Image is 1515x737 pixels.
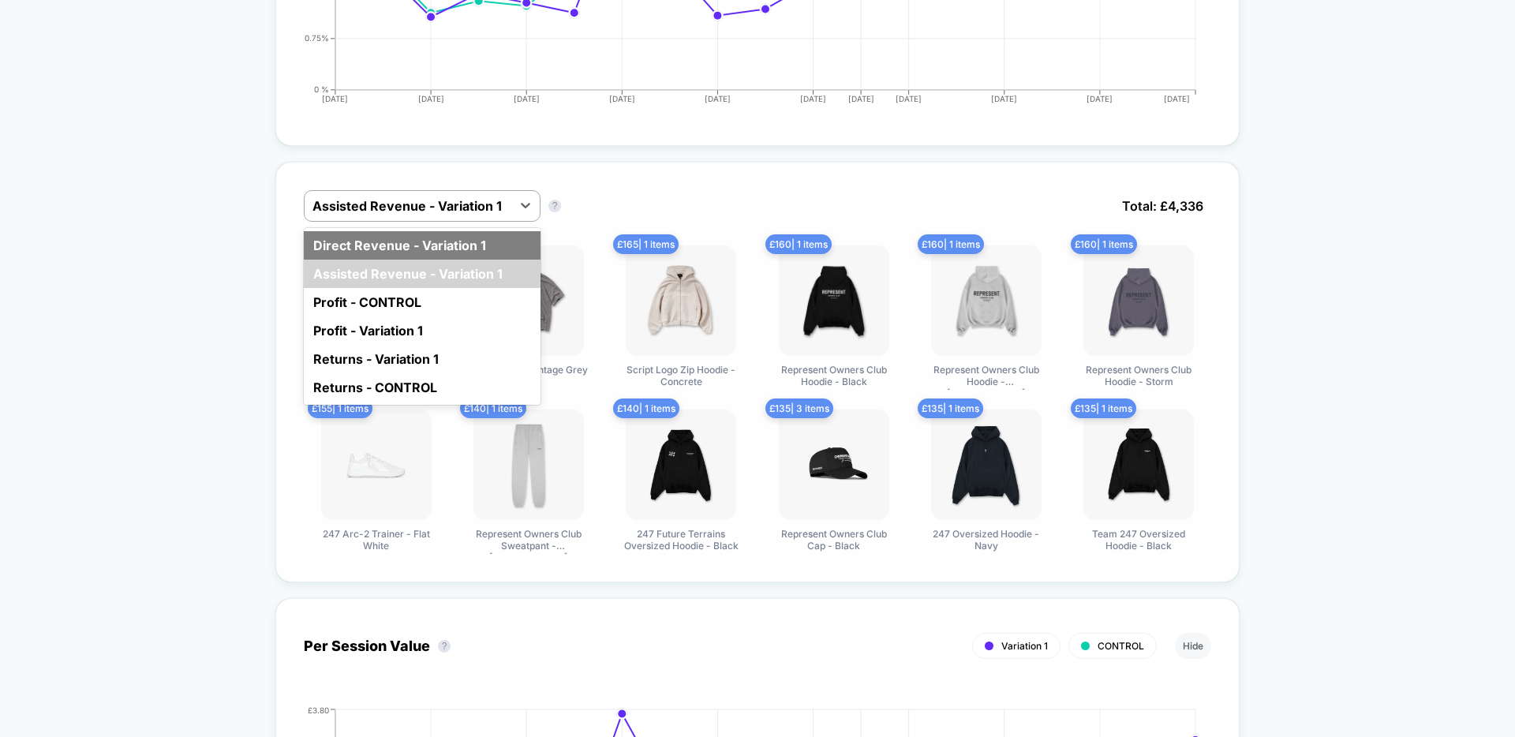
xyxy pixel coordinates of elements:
[1071,234,1137,254] span: £ 160 | 1 items
[992,94,1018,103] tspan: [DATE]
[321,410,432,520] img: 247 Arc-2 Trainer - Flat White
[931,245,1042,356] img: Represent Owners Club Hoodie - Ash Grey
[314,84,329,94] tspan: 0 %
[1071,398,1136,418] span: £ 135 | 1 items
[927,528,1046,554] span: 247 Oversized Hoodie - Navy
[1087,94,1113,103] tspan: [DATE]
[800,94,826,103] tspan: [DATE]
[1098,640,1144,652] span: CONTROL
[322,94,348,103] tspan: [DATE]
[1114,190,1211,222] span: Total: £ 4,336
[317,528,436,554] span: 247 Arc-2 Trainer - Flat White
[304,231,541,260] div: Direct Revenue - Variation 1
[765,234,832,254] span: £ 160 | 1 items
[473,410,584,520] img: Represent Owners Club Sweatpant - Ash Grey
[931,410,1042,520] img: 247 Oversized Hoodie - Navy
[613,398,679,418] span: £ 140 | 1 items
[417,94,443,103] tspan: [DATE]
[896,94,922,103] tspan: [DATE]
[308,705,329,714] tspan: £3.80
[1079,364,1198,390] span: Represent Owners Club Hoodie - Storm
[548,200,561,212] button: ?
[779,410,889,520] img: Represent Owners Club Cap - Black
[304,260,541,288] div: Assisted Revenue - Variation 1
[918,398,983,418] span: £ 135 | 1 items
[927,364,1046,390] span: Represent Owners Club Hoodie - [PERSON_NAME]
[304,373,541,402] div: Returns - CONTROL
[469,528,588,554] span: Represent Owners Club Sweatpant - [PERSON_NAME]
[626,245,736,356] img: Script Logo Zip Hoodie - Concrete
[304,316,541,345] div: Profit - Variation 1
[1175,633,1211,659] button: Hide
[775,528,893,554] span: Represent Owners Club Cap - Black
[1079,528,1198,554] span: Team 247 Oversized Hoodie - Black
[308,398,372,418] span: £ 155 | 1 items
[765,398,833,418] span: £ 135 | 3 items
[1083,410,1194,520] img: Team 247 Oversized Hoodie - Black
[304,345,541,373] div: Returns - Variation 1
[305,33,329,43] tspan: 0.75%
[1083,245,1194,356] img: Represent Owners Club Hoodie - Storm
[613,234,679,254] span: £ 165 | 1 items
[304,288,541,316] div: Profit - CONTROL
[775,364,893,390] span: Represent Owners Club Hoodie - Black
[626,410,736,520] img: 247 Future Terrains Oversized Hoodie - Black
[513,94,539,103] tspan: [DATE]
[918,234,984,254] span: £ 160 | 1 items
[848,94,874,103] tspan: [DATE]
[705,94,731,103] tspan: [DATE]
[1165,94,1191,103] tspan: [DATE]
[609,94,635,103] tspan: [DATE]
[622,364,740,390] span: Script Logo Zip Hoodie - Concrete
[460,398,526,418] span: £ 140 | 1 items
[622,528,740,554] span: 247 Future Terrains Oversized Hoodie - Black
[438,640,451,653] button: ?
[779,245,889,356] img: Represent Owners Club Hoodie - Black
[1001,640,1048,652] span: Variation 1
